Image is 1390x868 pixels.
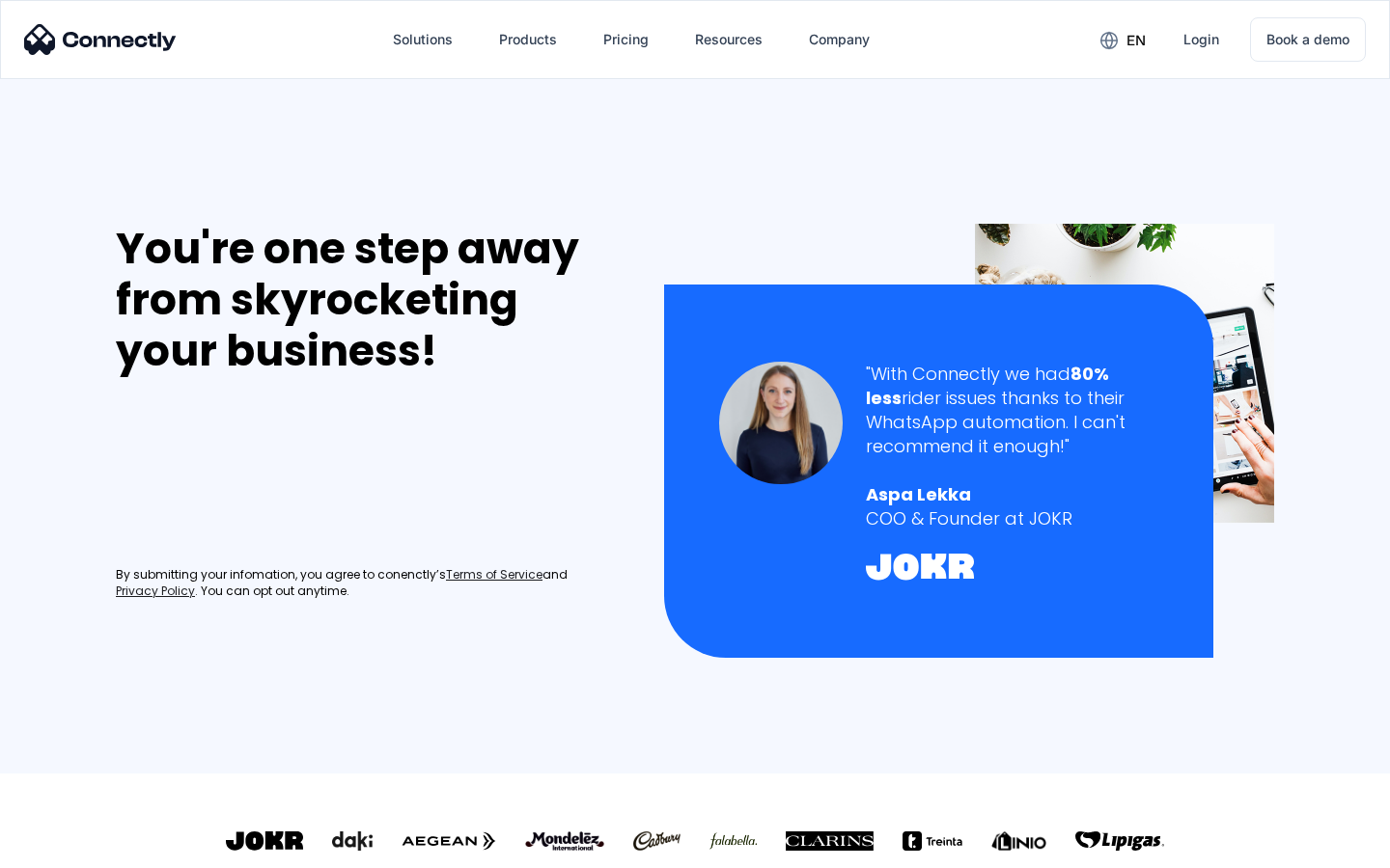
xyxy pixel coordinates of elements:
a: Login [1168,16,1235,63]
div: Solutions [393,26,453,53]
a: Terms of Service [446,567,542,583]
iframe: Form 0 [116,399,405,544]
div: Products [499,26,557,53]
div: en [1126,27,1146,54]
img: Connectly Logo [24,24,177,55]
div: Pricing [603,26,649,53]
a: Book a demo [1250,17,1366,62]
ul: Language list [39,834,116,861]
div: Resources [695,26,763,53]
a: Privacy Policy [116,583,195,600]
div: You're one step away from skyrocketing your business! [116,224,624,376]
strong: 80% less [866,362,1109,410]
div: Login [1183,26,1219,53]
div: Company [809,26,870,53]
div: COO & Founder at JOKR [866,506,1158,530]
div: By submitting your infomation, you agree to conenctly’s and . You can opt out anytime. [116,567,624,600]
a: Pricing [588,16,664,63]
strong: Aspa Lekka [866,482,971,506]
aside: Language selected: English [19,834,116,861]
div: "With Connectly we had rider issues thanks to their WhatsApp automation. I can't recommend it eno... [866,362,1158,459]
